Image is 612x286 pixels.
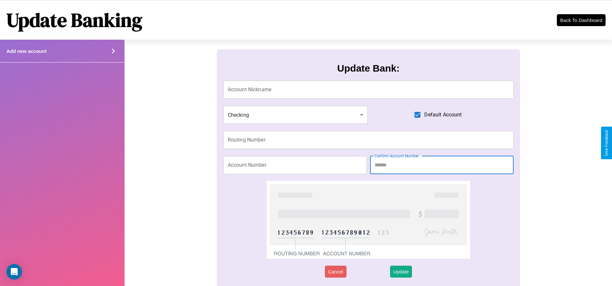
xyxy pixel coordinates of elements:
[337,63,399,74] h3: Update Bank:
[604,130,609,156] div: Give Feedback
[6,48,46,54] h4: Add new account
[557,14,606,26] button: Back To Dashboard
[325,266,346,278] button: Cancel
[267,181,470,259] img: check
[6,7,142,33] h1: Update Banking
[424,111,462,119] span: Default Account
[223,106,368,124] div: Checking
[6,264,22,280] div: Open Intercom Messenger
[390,266,412,278] button: Update
[375,153,419,159] label: Confirm Account Number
